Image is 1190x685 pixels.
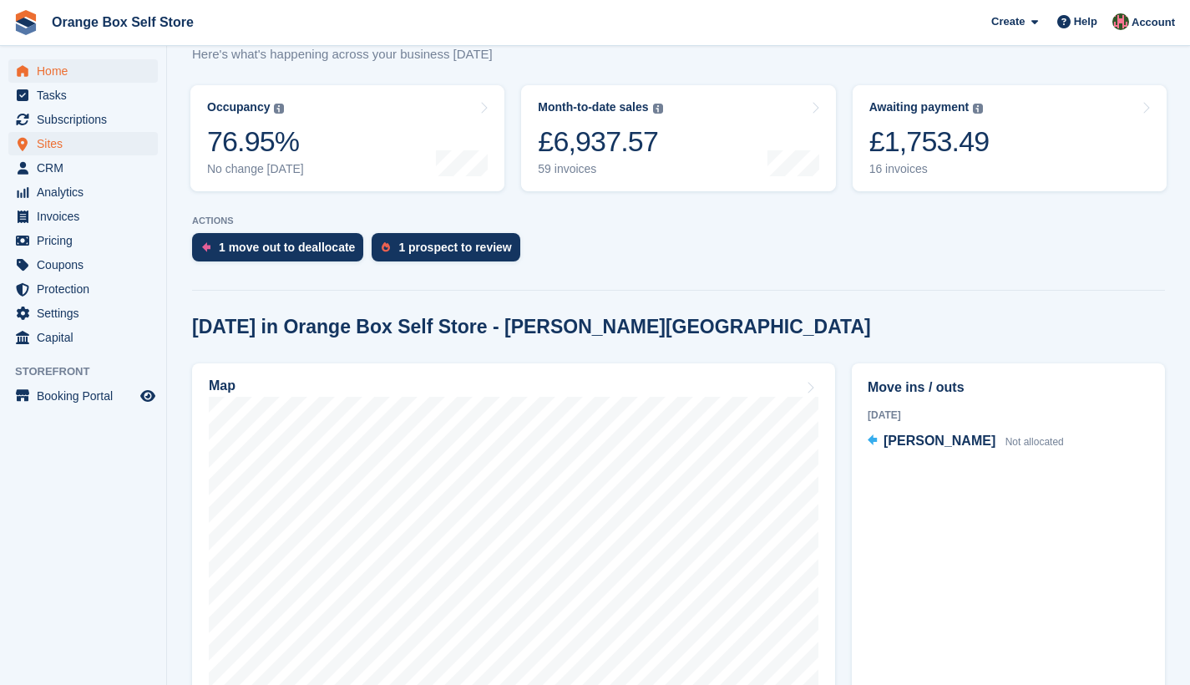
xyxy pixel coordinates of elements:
span: Coupons [37,253,137,277]
span: Tasks [37,84,137,107]
a: menu [8,326,158,349]
a: menu [8,302,158,325]
span: [PERSON_NAME] [884,434,995,448]
a: [PERSON_NAME] Not allocated [868,431,1064,453]
div: £1,753.49 [869,124,990,159]
a: menu [8,229,158,252]
span: Create [991,13,1025,30]
span: Sites [37,132,137,155]
a: Orange Box Self Store [45,8,200,36]
div: 1 move out to deallocate [219,241,355,254]
a: Month-to-date sales £6,937.57 59 invoices [521,85,835,191]
a: menu [8,180,158,204]
span: Home [37,59,137,83]
a: menu [8,205,158,228]
span: Settings [37,302,137,325]
div: 76.95% [207,124,304,159]
p: Here's what's happening across your business [DATE] [192,45,509,64]
div: 59 invoices [538,162,662,176]
a: Occupancy 76.95% No change [DATE] [190,85,504,191]
span: CRM [37,156,137,180]
span: Analytics [37,180,137,204]
span: Booking Portal [37,384,137,408]
div: Occupancy [207,100,270,114]
a: menu [8,132,158,155]
a: menu [8,84,158,107]
a: menu [8,277,158,301]
span: Not allocated [1005,436,1064,448]
span: Protection [37,277,137,301]
a: 1 move out to deallocate [192,233,372,270]
span: Invoices [37,205,137,228]
img: icon-info-grey-7440780725fd019a000dd9b08b2336e03edf1995a4989e88bcd33f0948082b44.svg [274,104,284,114]
span: Help [1074,13,1097,30]
h2: Map [209,378,235,393]
div: 1 prospect to review [398,241,511,254]
a: menu [8,108,158,131]
a: menu [8,384,158,408]
a: menu [8,59,158,83]
p: ACTIONS [192,216,1165,226]
a: 1 prospect to review [372,233,528,270]
img: icon-info-grey-7440780725fd019a000dd9b08b2336e03edf1995a4989e88bcd33f0948082b44.svg [653,104,663,114]
h2: [DATE] in Orange Box Self Store - [PERSON_NAME][GEOGRAPHIC_DATA] [192,316,871,338]
div: Month-to-date sales [538,100,648,114]
a: menu [8,156,158,180]
div: Awaiting payment [869,100,970,114]
span: Subscriptions [37,108,137,131]
div: £6,937.57 [538,124,662,159]
img: move_outs_to_deallocate_icon-f764333ba52eb49d3ac5e1228854f67142a1ed5810a6f6cc68b1a99e826820c5.svg [202,242,210,252]
span: Pricing [37,229,137,252]
img: prospect-51fa495bee0391a8d652442698ab0144808aea92771e9ea1ae160a38d050c398.svg [382,242,390,252]
a: Awaiting payment £1,753.49 16 invoices [853,85,1167,191]
div: No change [DATE] [207,162,304,176]
span: Capital [37,326,137,349]
img: stora-icon-8386f47178a22dfd0bd8f6a31ec36ba5ce8667c1dd55bd0f319d3a0aa187defe.svg [13,10,38,35]
span: Storefront [15,363,166,380]
img: David Clark [1112,13,1129,30]
img: icon-info-grey-7440780725fd019a000dd9b08b2336e03edf1995a4989e88bcd33f0948082b44.svg [973,104,983,114]
div: [DATE] [868,408,1149,423]
a: menu [8,253,158,277]
h2: Move ins / outs [868,378,1149,398]
div: 16 invoices [869,162,990,176]
span: Account [1132,14,1175,31]
a: Preview store [138,386,158,406]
